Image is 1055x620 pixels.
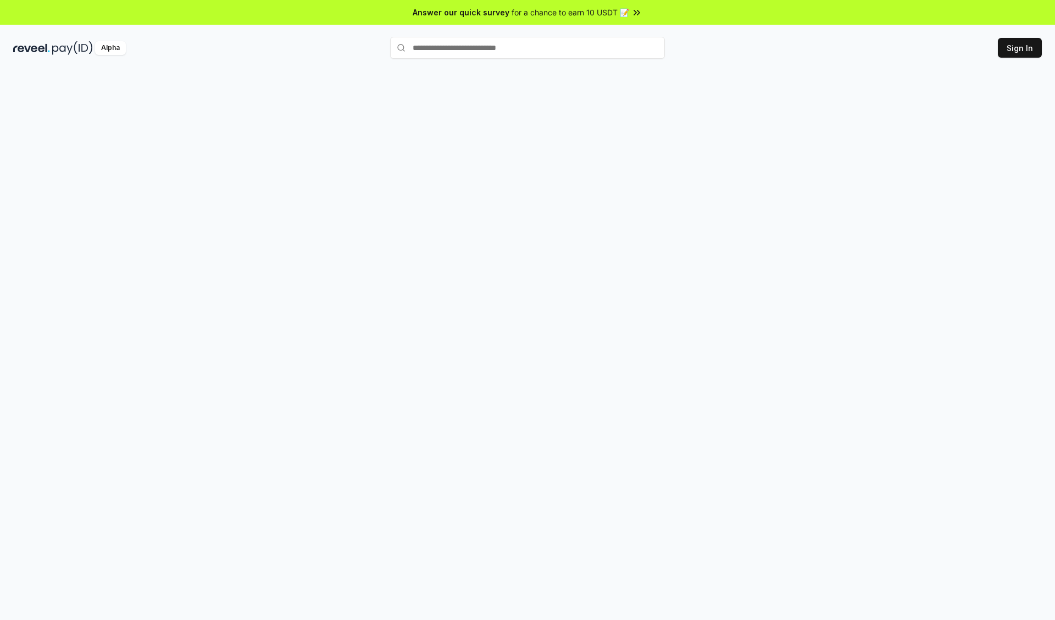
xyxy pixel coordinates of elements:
img: reveel_dark [13,41,50,55]
span: Answer our quick survey [413,7,509,18]
button: Sign In [998,38,1042,58]
img: pay_id [52,41,93,55]
div: Alpha [95,41,126,55]
span: for a chance to earn 10 USDT 📝 [512,7,629,18]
